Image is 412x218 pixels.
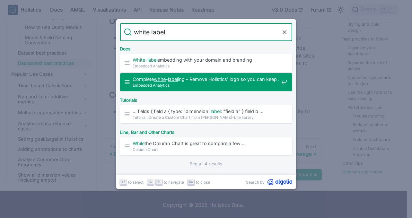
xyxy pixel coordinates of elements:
[133,57,279,63] span: - embedding with your domain and branding
[189,179,194,184] svg: Escape key
[120,54,292,72] a: White-labelembedding with your domain and brandingEmbedded Analytics
[148,179,153,184] svg: Arrow down
[121,179,126,184] svg: Enter key
[246,179,292,185] a: Search byAlgolia
[133,76,279,82] span: Complete - ing - Remove Holistics' logo so you can keep …
[190,161,223,167] a: See all 4 results
[133,108,279,114] span: … fields { field a { type: "dimension" : "field a" } field b …
[267,179,292,185] svg: Algolia
[133,140,279,146] span: the Column Chart is great to compare a few …
[154,76,166,82] mark: white
[133,57,145,63] mark: White
[133,146,279,153] span: Column Chart
[120,105,292,123] a: … fields { field a { type: "dimension"label: "field a" } field b …Tutorial: Create a Custom Chart...
[164,179,184,185] span: to navigate
[119,125,294,137] div: Line, Bar and Other Charts
[281,28,288,36] button: Clear the query
[133,63,279,69] span: Embedded Analytics
[148,57,158,63] mark: label
[132,23,281,41] input: Search docs
[120,137,292,155] a: Whilethe Column Chart is great to compare a few …Column Chart
[133,114,279,120] span: Tutorial: Create a Custom Chart from [PERSON_NAME]-Lite library
[119,41,294,54] div: Docs
[133,82,279,88] span: Embedded Analytics
[120,73,292,91] a: Completewhite-labeling - Remove Holistics' logo so you can keep …Embedded Analytics
[128,179,144,185] span: to select
[168,76,178,82] mark: label
[133,141,145,146] mark: While
[196,179,210,185] span: to close
[156,179,161,184] svg: Arrow up
[119,92,294,105] div: Tutorials
[246,179,265,185] span: Search by
[211,109,221,114] mark: label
